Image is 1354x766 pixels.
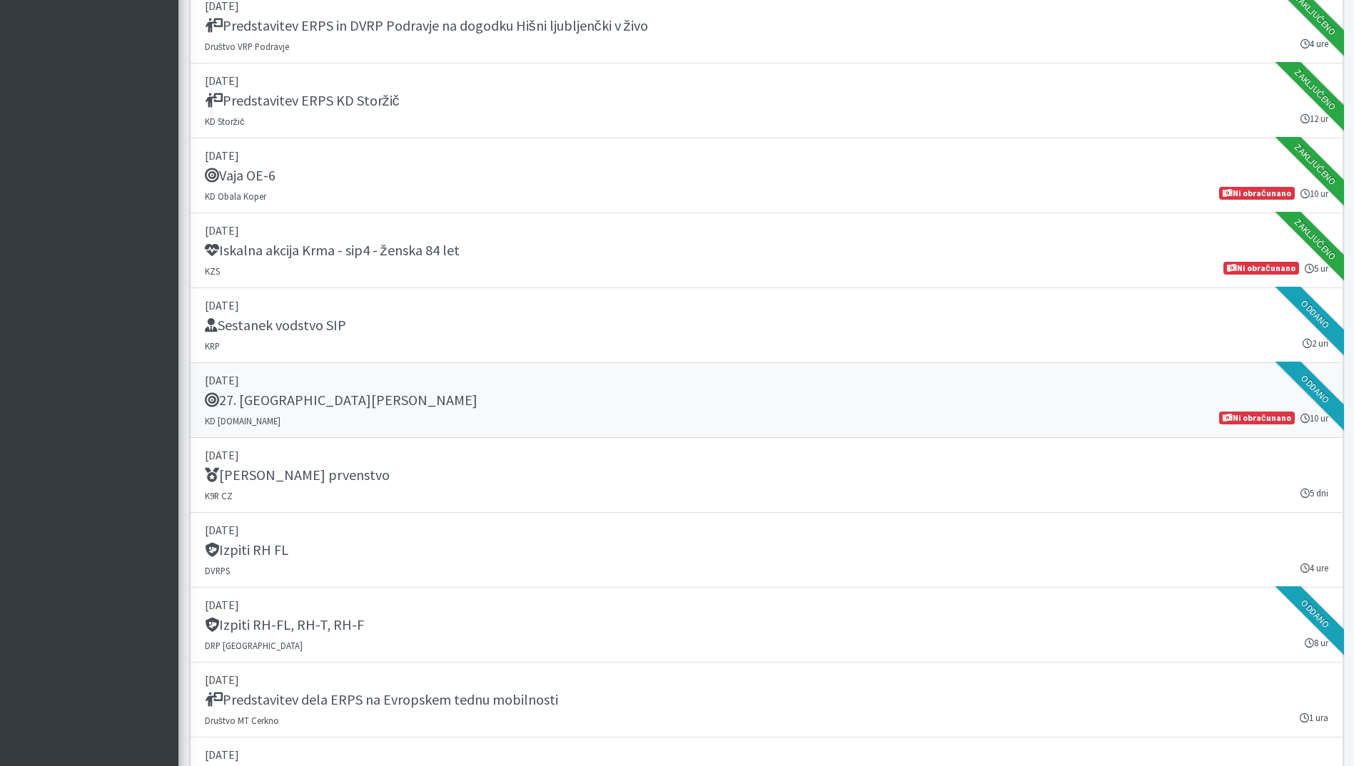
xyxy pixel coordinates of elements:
h5: Vaja OE-6 [205,167,276,184]
p: [DATE] [205,521,1328,538]
p: [DATE] [205,72,1328,89]
small: KD Obala Koper [205,190,266,202]
h5: [PERSON_NAME] prvenstvo [205,466,390,484]
a: [DATE] Vaja OE-6 KD Obala Koper 10 ur Ni obračunano Zaključeno [190,138,1343,213]
small: 4 ure [1300,561,1328,575]
small: KRP [205,340,220,352]
small: 1 ura [1300,711,1328,725]
h5: Sestanek vodstvo SIP [205,317,346,334]
h5: Predstavitev ERPS KD Storžič [205,92,400,109]
small: DRP [GEOGRAPHIC_DATA] [205,640,303,651]
a: [DATE] [PERSON_NAME] prvenstvo K9R CZ 5 dni [190,438,1343,513]
span: Ni obračunano [1219,187,1294,200]
p: [DATE] [205,222,1328,239]
span: Ni obračunano [1219,412,1294,424]
small: K9R CZ [205,490,233,501]
a: [DATE] Izpiti RH-FL, RH-T, RH-F DRP [GEOGRAPHIC_DATA] 8 ur Oddano [190,588,1343,663]
a: [DATE] Predstavitev dela ERPS na Evropskem tednu mobilnosti Društvo MT Cerkno 1 ura [190,663,1343,737]
a: [DATE] Izpiti RH FL DVRPS 4 ure [190,513,1343,588]
a: [DATE] Sestanek vodstvo SIP KRP 2 uri Oddano [190,288,1343,363]
small: 5 dni [1300,486,1328,500]
p: [DATE] [205,446,1328,464]
span: Ni obračunano [1223,262,1298,275]
p: [DATE] [205,746,1328,763]
h5: Predstavitev dela ERPS na Evropskem tednu mobilnosti [205,691,558,708]
small: KZS [205,265,220,277]
p: [DATE] [205,596,1328,613]
p: [DATE] [205,372,1328,389]
a: [DATE] Iskalna akcija Krma - sip4 - ženska 84 let KZS 5 ur Ni obračunano Zaključeno [190,213,1343,288]
small: DVRPS [205,565,230,576]
small: KD Storžič [205,116,245,127]
small: KD [DOMAIN_NAME] [205,415,281,427]
h5: Iskalna akcija Krma - sip4 - ženska 84 let [205,242,460,259]
small: Društvo MT Cerkno [205,715,279,726]
small: Društvo VRP Podravje [205,41,289,52]
p: [DATE] [205,147,1328,164]
p: [DATE] [205,671,1328,688]
a: [DATE] 27. [GEOGRAPHIC_DATA][PERSON_NAME] KD [DOMAIN_NAME] 10 ur Ni obračunano Oddano [190,363,1343,438]
h5: Predstavitev ERPS in DVRP Podravje na dogodku Hišni ljubljenčki v živo [205,17,648,34]
h5: Izpiti RH FL [205,541,288,558]
a: [DATE] Predstavitev ERPS KD Storžič KD Storžič 12 ur Zaključeno [190,63,1343,138]
h5: 27. [GEOGRAPHIC_DATA][PERSON_NAME] [205,392,478,409]
h5: Izpiti RH-FL, RH-T, RH-F [205,616,364,633]
p: [DATE] [205,297,1328,314]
